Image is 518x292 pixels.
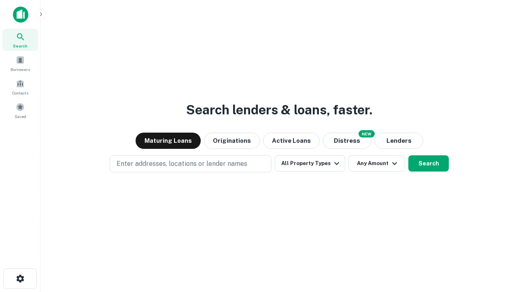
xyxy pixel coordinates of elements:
[2,29,38,51] a: Search
[15,113,26,120] span: Saved
[478,227,518,266] iframe: Chat Widget
[13,6,28,23] img: capitalize-icon.png
[204,133,260,149] button: Originations
[2,99,38,121] a: Saved
[375,133,423,149] button: Lenders
[13,43,28,49] span: Search
[359,130,375,137] div: NEW
[348,155,405,172] button: Any Amount
[136,133,201,149] button: Maturing Loans
[117,159,247,169] p: Enter addresses, locations or lender names
[275,155,345,172] button: All Property Types
[408,155,449,172] button: Search
[110,155,272,172] button: Enter addresses, locations or lender names
[2,52,38,74] a: Borrowers
[263,133,320,149] button: Active Loans
[186,100,372,120] h3: Search lenders & loans, faster.
[2,76,38,98] a: Contacts
[323,133,372,149] button: Search distressed loans with lien and other non-mortgage details.
[12,90,28,96] span: Contacts
[11,66,30,73] span: Borrowers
